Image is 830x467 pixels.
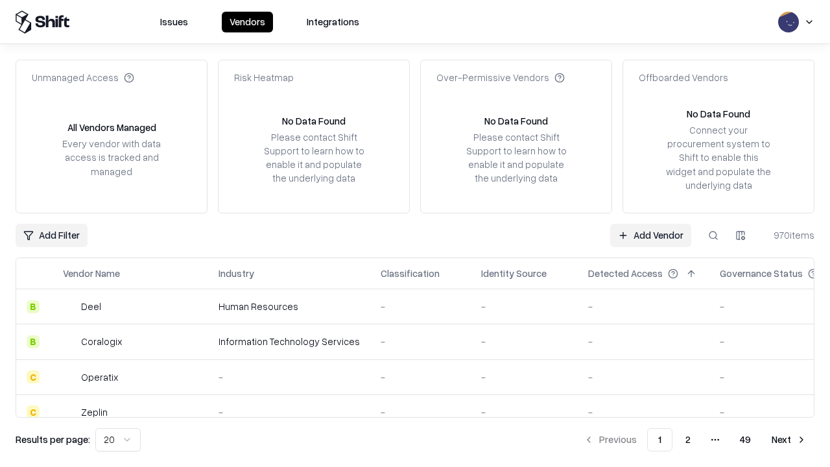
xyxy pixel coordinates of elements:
[16,224,88,247] button: Add Filter
[481,335,567,348] div: -
[58,137,165,178] div: Every vendor with data access is tracked and managed
[481,370,567,384] div: -
[219,335,360,348] div: Information Technology Services
[27,335,40,348] div: B
[32,71,134,84] div: Unmanaged Access
[222,12,273,32] button: Vendors
[588,335,699,348] div: -
[720,267,803,280] div: Governance Status
[81,335,122,348] div: Coralogix
[219,267,254,280] div: Industry
[219,300,360,313] div: Human Resources
[675,428,701,451] button: 2
[152,12,196,32] button: Issues
[484,114,548,128] div: No Data Found
[234,71,294,84] div: Risk Heatmap
[763,228,814,242] div: 970 items
[588,405,699,419] div: -
[81,300,101,313] div: Deel
[299,12,367,32] button: Integrations
[639,71,728,84] div: Offboarded Vendors
[381,405,460,419] div: -
[381,300,460,313] div: -
[81,370,118,384] div: Operatix
[647,428,672,451] button: 1
[462,130,570,186] div: Please contact Shift Support to learn how to enable it and populate the underlying data
[588,300,699,313] div: -
[481,267,547,280] div: Identity Source
[588,370,699,384] div: -
[729,428,761,451] button: 49
[219,405,360,419] div: -
[381,370,460,384] div: -
[381,335,460,348] div: -
[27,370,40,383] div: C
[260,130,368,186] div: Please contact Shift Support to learn how to enable it and populate the underlying data
[665,123,772,192] div: Connect your procurement system to Shift to enable this widget and populate the underlying data
[576,428,814,451] nav: pagination
[63,405,76,418] img: Zeplin
[436,71,565,84] div: Over-Permissive Vendors
[27,300,40,313] div: B
[764,428,814,451] button: Next
[381,267,440,280] div: Classification
[588,267,663,280] div: Detected Access
[481,405,567,419] div: -
[610,224,691,247] a: Add Vendor
[282,114,346,128] div: No Data Found
[63,335,76,348] img: Coralogix
[81,405,108,419] div: Zeplin
[63,300,76,313] img: Deel
[63,370,76,383] img: Operatix
[67,121,156,134] div: All Vendors Managed
[481,300,567,313] div: -
[219,370,360,384] div: -
[16,433,90,446] p: Results per page:
[63,267,120,280] div: Vendor Name
[27,405,40,418] div: C
[687,107,750,121] div: No Data Found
